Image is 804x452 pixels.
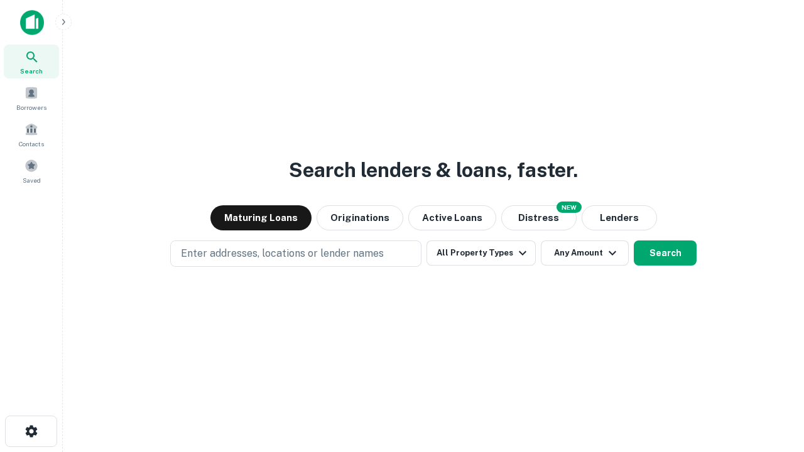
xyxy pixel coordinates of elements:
[634,240,697,266] button: Search
[170,240,421,267] button: Enter addresses, locations or lender names
[4,154,59,188] a: Saved
[20,66,43,76] span: Search
[20,10,44,35] img: capitalize-icon.png
[4,81,59,115] a: Borrowers
[181,246,384,261] p: Enter addresses, locations or lender names
[4,45,59,78] a: Search
[557,202,582,213] div: NEW
[16,102,46,112] span: Borrowers
[317,205,403,230] button: Originations
[408,205,496,230] button: Active Loans
[582,205,657,230] button: Lenders
[4,117,59,151] a: Contacts
[210,205,312,230] button: Maturing Loans
[426,240,536,266] button: All Property Types
[23,175,41,185] span: Saved
[19,139,44,149] span: Contacts
[541,240,629,266] button: Any Amount
[289,155,578,185] h3: Search lenders & loans, faster.
[501,205,577,230] button: Search distressed loans with lien and other non-mortgage details.
[741,352,804,412] iframe: Chat Widget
